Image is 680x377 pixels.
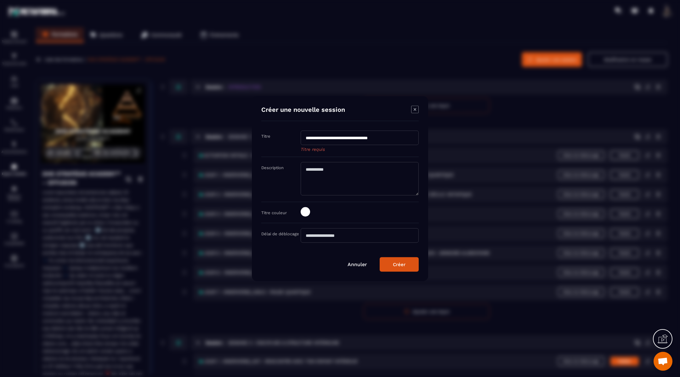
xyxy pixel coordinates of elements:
[261,134,270,138] label: Titre
[348,261,367,267] a: Annuler
[301,146,419,151] span: Titre requis
[261,210,287,215] label: Titre couleur
[261,231,299,236] label: Délai de déblocage
[393,261,405,267] div: Créer
[261,106,345,114] h4: Créer une nouvelle session
[261,165,284,170] label: Description
[654,352,672,371] a: Ouvrir le chat
[380,257,419,271] button: Créer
